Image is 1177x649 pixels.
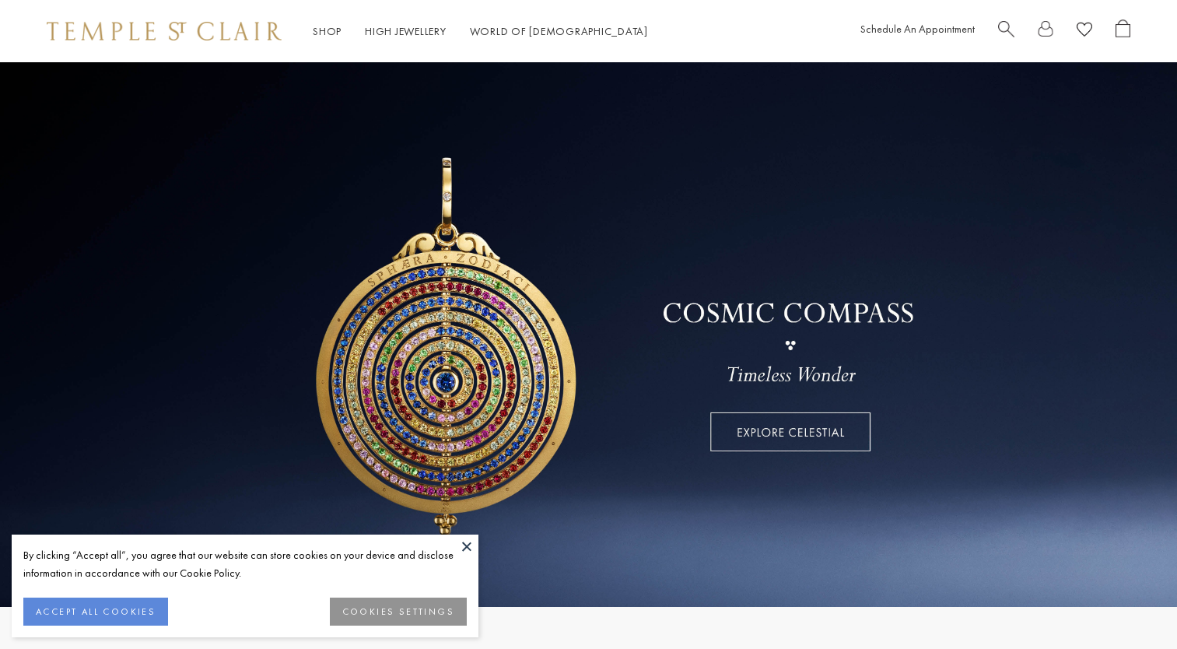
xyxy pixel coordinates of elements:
[330,598,467,626] button: COOKIES SETTINGS
[313,22,648,41] nav: Main navigation
[1077,19,1092,44] a: View Wishlist
[1099,576,1161,633] iframe: Gorgias live chat messenger
[470,24,648,38] a: World of [DEMOGRAPHIC_DATA]World of [DEMOGRAPHIC_DATA]
[23,598,168,626] button: ACCEPT ALL COOKIES
[23,546,467,582] div: By clicking “Accept all”, you agree that our website can store cookies on your device and disclos...
[47,22,282,40] img: Temple St. Clair
[998,19,1014,44] a: Search
[860,22,975,36] a: Schedule An Appointment
[1116,19,1130,44] a: Open Shopping Bag
[365,24,447,38] a: High JewelleryHigh Jewellery
[313,24,342,38] a: ShopShop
